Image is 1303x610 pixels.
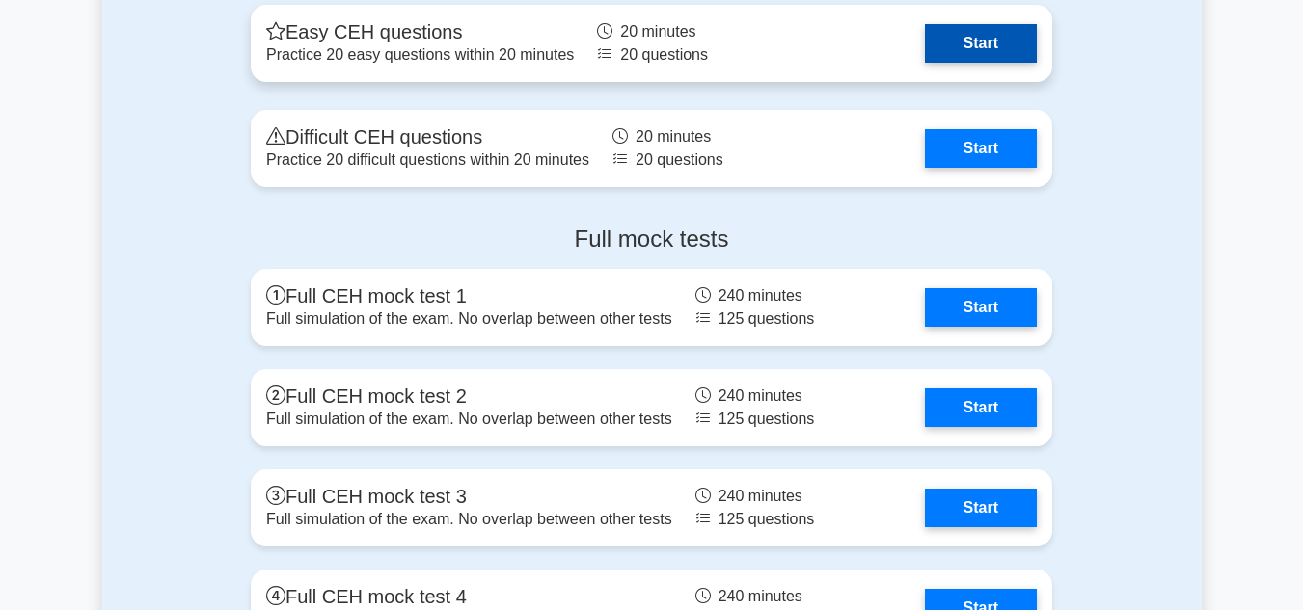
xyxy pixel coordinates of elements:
a: Start [925,489,1037,527]
h4: Full mock tests [251,225,1052,253]
a: Start [925,388,1037,427]
a: Start [925,24,1037,63]
a: Start [925,129,1037,168]
a: Start [925,288,1037,327]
